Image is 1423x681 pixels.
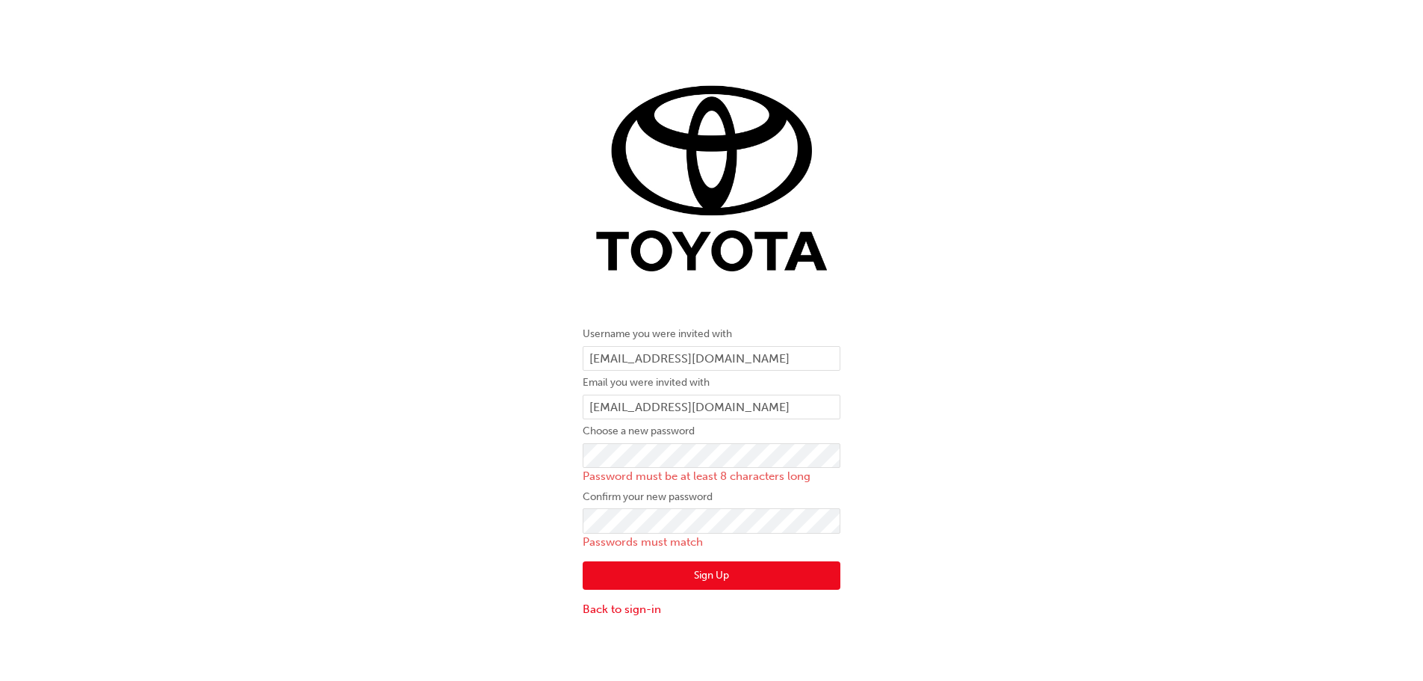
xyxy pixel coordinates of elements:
[583,561,840,590] button: Sign Up
[583,45,840,303] img: tt
[583,422,840,440] label: Choose a new password
[583,534,840,551] p: Passwords must match
[583,325,840,343] label: Username you were invited with
[583,468,840,485] p: Password must be at least 8 characters long
[583,346,840,372] input: Username
[583,374,840,392] label: Email you were invited with
[583,488,840,506] label: Confirm your new password
[583,601,840,618] a: Back to sign-in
